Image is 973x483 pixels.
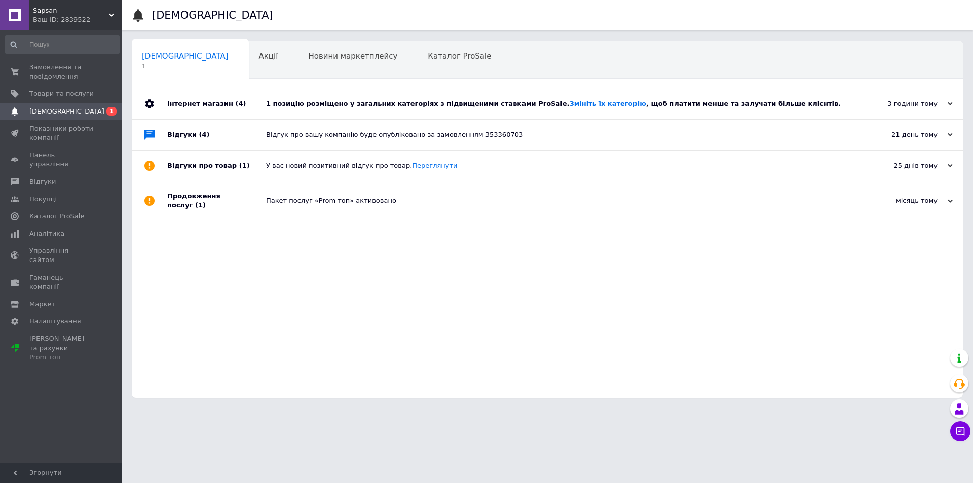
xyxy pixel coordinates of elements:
div: Пакет послуг «Prom топ» активовано [266,196,851,205]
a: Змініть їх категорію [569,100,646,107]
div: Відгуки про товар [167,151,266,181]
div: 3 години тому [851,99,953,108]
span: Sapsan [33,6,109,15]
span: Замовлення та повідомлення [29,63,94,81]
div: місяць тому [851,196,953,205]
span: Акції [259,52,278,61]
span: Показники роботи компанії [29,124,94,142]
div: 21 день тому [851,130,953,139]
span: Аналітика [29,229,64,238]
div: Відгук про вашу компанію буде опубліковано за замовленням 353360703 [266,130,851,139]
div: Інтернет магазин [167,89,266,119]
span: [PERSON_NAME] та рахунки [29,334,94,362]
div: Prom топ [29,353,94,362]
button: Чат з покупцем [950,421,970,441]
span: (4) [235,100,246,107]
span: Новини маркетплейсу [308,52,397,61]
span: 1 [142,63,229,70]
div: 1 позицію розміщено у загальних категоріях з підвищеними ставками ProSale. , щоб платити менше та... [266,99,851,108]
span: Гаманець компанії [29,273,94,291]
span: Відгуки [29,177,56,187]
span: 1 [106,107,117,116]
span: Маркет [29,300,55,309]
span: Управління сайтом [29,246,94,265]
span: (1) [195,201,206,209]
span: Каталог ProSale [428,52,491,61]
div: У вас новий позитивний відгук про товар. [266,161,851,170]
span: [DEMOGRAPHIC_DATA] [29,107,104,116]
div: Ваш ID: 2839522 [33,15,122,24]
span: Покупці [29,195,57,204]
span: Товари та послуги [29,89,94,98]
span: [DEMOGRAPHIC_DATA] [142,52,229,61]
span: (1) [239,162,250,169]
span: Каталог ProSale [29,212,84,221]
span: Налаштування [29,317,81,326]
h1: [DEMOGRAPHIC_DATA] [152,9,273,21]
div: Продовження послуг [167,181,266,220]
div: 25 днів тому [851,161,953,170]
div: Відгуки [167,120,266,150]
input: Пошук [5,35,120,54]
a: Переглянути [412,162,457,169]
span: Панель управління [29,151,94,169]
span: (4) [199,131,210,138]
